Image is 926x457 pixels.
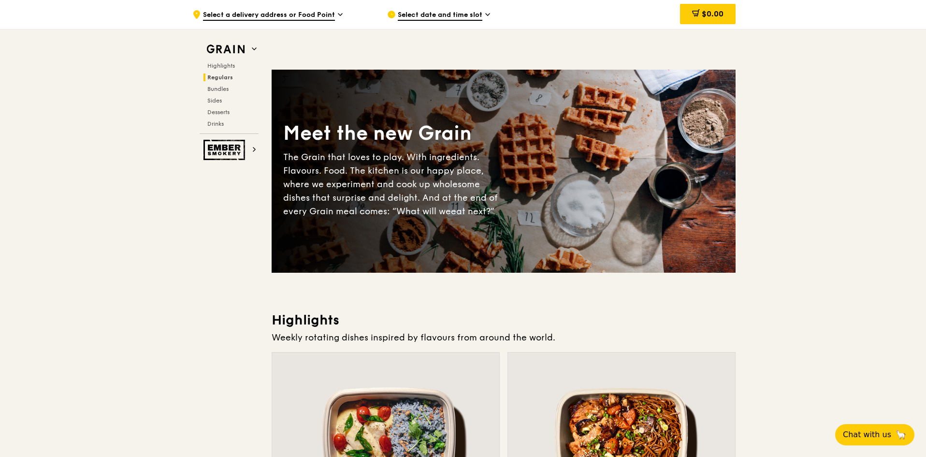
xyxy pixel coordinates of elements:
h3: Highlights [272,311,736,329]
span: Select date and time slot [398,10,482,21]
div: Weekly rotating dishes inspired by flavours from around the world. [272,331,736,344]
img: Ember Smokery web logo [203,140,248,160]
div: Meet the new Grain [283,120,504,147]
span: Desserts [207,109,230,116]
span: Sides [207,97,222,104]
span: Bundles [207,86,229,92]
span: Drinks [207,120,224,127]
span: eat next?” [451,206,494,217]
img: Grain web logo [203,41,248,58]
button: Chat with us🦙 [835,424,914,445]
span: Highlights [207,62,235,69]
span: Select a delivery address or Food Point [203,10,335,21]
span: Regulars [207,74,233,81]
span: 🦙 [895,429,907,441]
div: The Grain that loves to play. With ingredients. Flavours. Food. The kitchen is our happy place, w... [283,150,504,218]
span: $0.00 [702,9,723,18]
span: Chat with us [843,429,891,441]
